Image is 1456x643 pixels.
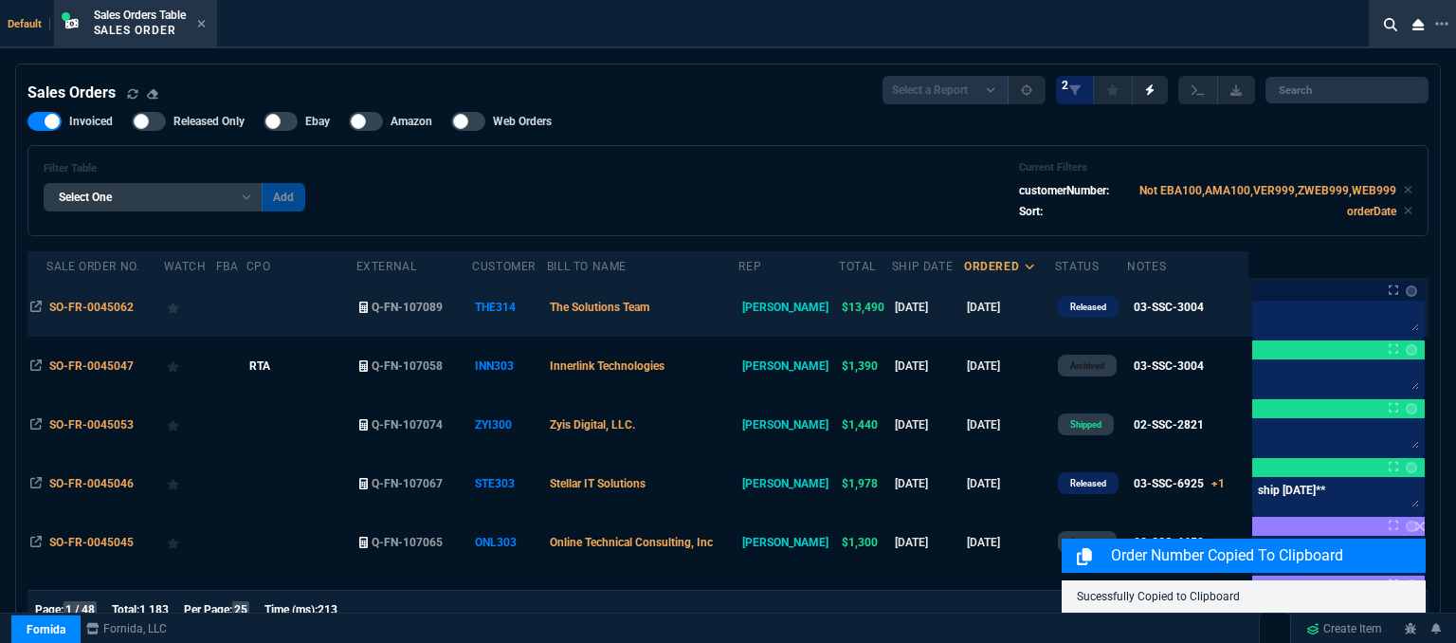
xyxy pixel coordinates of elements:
h6: Current Filters [1019,161,1412,175]
p: Order Number Copied to Clipboard [1111,544,1422,567]
nx-icon: Search [1376,13,1405,36]
td: [DATE] [964,337,1055,395]
div: Add to Watchlist [167,470,213,497]
p: Released [1070,476,1106,491]
span: Online Technical Consulting, Inc [550,536,713,549]
td: [DATE] [892,572,964,631]
td: [DATE] [892,395,964,454]
span: SO-FR-0045053 [49,418,134,432]
td: [PERSON_NAME] [738,395,839,454]
nx-fornida-value: RTA [249,358,354,375]
a: msbcCompanyName [81,620,173,637]
td: THE314 [472,278,547,337]
span: Q-FN-107074 [372,418,443,432]
span: Invoiced [69,114,113,129]
div: ordered [964,259,1019,274]
span: 1,183 [139,603,169,616]
p: customerNumber: [1019,182,1109,199]
span: Default [8,18,50,30]
td: ONL303 [472,513,547,572]
span: Total: [112,603,139,616]
p: Sucessfully Copied to Clipboard [1077,588,1410,605]
div: Total [839,259,876,274]
span: Q-FN-107058 [372,359,443,373]
td: STE303 [472,454,547,513]
a: Create Item [1299,615,1390,643]
td: STE303 [472,572,547,631]
div: Rep [738,259,761,274]
span: Time (ms): [264,603,318,616]
nx-icon: Open In Opposite Panel [30,418,42,432]
div: Bill To Name [547,259,627,274]
span: Q-FN-107067 [372,477,443,490]
span: Web Orders [493,114,552,129]
td: $1,440 [839,395,892,454]
div: Add to Watchlist [167,412,213,438]
td: [DATE] [892,454,964,513]
nx-icon: Close Tab [197,17,206,32]
div: External [356,259,417,274]
div: 03-SSC-3004 [1134,358,1204,375]
td: $1,390 [839,337,892,395]
td: $370 [839,572,892,631]
td: [DATE] [892,337,964,395]
div: Sale Order No. [46,259,139,274]
span: SO-FR-0045045 [49,536,134,549]
span: Per Page: [184,603,232,616]
td: [PERSON_NAME] [738,454,839,513]
span: Sales Orders Table [94,9,186,22]
td: [PERSON_NAME] [738,278,839,337]
div: FBA [216,259,239,274]
span: Stellar IT Solutions [550,477,646,490]
div: Customer [472,259,536,274]
td: [DATE] [892,278,964,337]
div: Status [1055,259,1100,274]
p: Shipped [1070,417,1101,432]
td: [PERSON_NAME] [738,572,839,631]
nx-icon: Open New Tab [1435,15,1448,33]
span: SO-FR-0045047 [49,359,134,373]
td: $1,300 [839,513,892,572]
span: 25 [232,601,249,618]
h6: Filter Table [44,162,305,175]
td: [DATE] [964,572,1055,631]
div: Add to Watchlist [167,588,213,615]
span: RTA [249,359,270,373]
div: Add to Watchlist [167,529,213,556]
span: 2 [1062,78,1068,93]
div: Add to Watchlist [167,294,213,321]
span: SO-FR-0045046 [49,477,134,490]
td: INN303 [472,337,547,395]
div: Notes [1127,259,1166,274]
input: Search [1265,77,1429,103]
p: Released [1070,300,1106,315]
span: 1 / 48 [64,601,97,618]
div: Add to Watchlist [167,353,213,379]
h4: Sales Orders [27,82,116,104]
td: [DATE] [964,454,1055,513]
span: +1 [1211,477,1225,490]
td: [DATE] [964,395,1055,454]
div: 03-SSC-6925+1 [1134,475,1225,492]
nx-icon: Open In Opposite Panel [30,536,42,549]
td: [DATE] [892,513,964,572]
td: $1,978 [839,454,892,513]
span: Released Only [173,114,245,129]
td: [PERSON_NAME] [738,337,839,395]
span: Zyis Digital, LLC. [550,418,635,432]
span: Ebay [305,114,330,129]
span: Innerlink Technologies [550,359,664,373]
p: Sales Order [94,23,186,38]
p: Sort: [1019,203,1043,220]
td: [DATE] [964,278,1055,337]
div: Watch [164,259,207,274]
span: The Solutions Team [550,301,649,314]
span: Amazon [391,114,432,129]
td: [DATE] [964,513,1055,572]
nx-icon: Close Workbench [1405,13,1431,36]
p: Archived [1070,358,1104,374]
span: Page: [35,603,64,616]
code: Not EBA100,AMA100,VER999,ZWEB999,WEB999 [1139,184,1396,197]
td: $13,490 [839,278,892,337]
span: Q-FN-107065 [372,536,443,549]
